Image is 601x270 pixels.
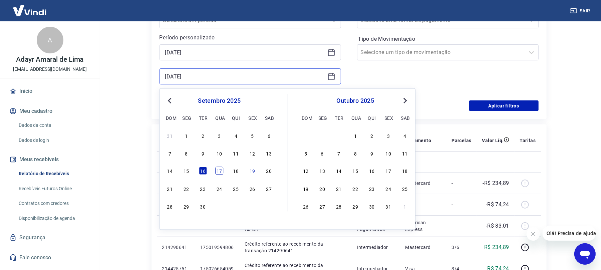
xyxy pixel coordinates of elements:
a: Contratos com credores [16,197,92,210]
input: Data final [165,71,325,81]
div: Choose sábado, 6 de setembro de 2025 [265,131,273,140]
div: sab [265,113,273,121]
div: month 2025-10 [301,130,410,211]
div: ter [199,113,207,121]
div: sex [384,113,392,121]
div: Choose sexta-feira, 3 de outubro de 2025 [384,131,392,140]
div: Choose quinta-feira, 9 de outubro de 2025 [368,149,376,157]
div: Choose sábado, 11 de outubro de 2025 [401,149,409,157]
iframe: Fechar mensagem [527,227,540,241]
div: Choose segunda-feira, 20 de outubro de 2025 [318,185,326,193]
a: Dados de login [16,133,92,147]
div: Choose sábado, 25 de outubro de 2025 [401,185,409,193]
div: Choose sexta-feira, 12 de setembro de 2025 [248,149,256,157]
div: month 2025-09 [165,130,274,211]
p: - [452,223,471,229]
div: Choose quinta-feira, 2 de outubro de 2025 [368,131,376,140]
div: Choose quarta-feira, 15 de outubro de 2025 [351,167,359,175]
a: Recebíveis Futuros Online [16,182,92,196]
a: Segurança [8,230,92,245]
div: Choose domingo, 28 de setembro de 2025 [302,131,310,140]
div: sex [248,113,256,121]
div: Choose quinta-feira, 30 de outubro de 2025 [368,203,376,211]
button: Meus recebíveis [8,152,92,167]
p: Tarifas [520,137,536,144]
div: Choose terça-feira, 9 de setembro de 2025 [199,149,207,157]
div: Choose terça-feira, 28 de outubro de 2025 [335,203,343,211]
div: Choose quinta-feira, 25 de setembro de 2025 [232,185,240,193]
div: Choose segunda-feira, 29 de setembro de 2025 [318,131,326,140]
div: Choose quinta-feira, 2 de outubro de 2025 [232,203,240,211]
p: Mastercard [405,244,441,251]
div: Choose terça-feira, 21 de outubro de 2025 [335,185,343,193]
div: seg [318,113,326,121]
div: outubro 2025 [301,97,410,105]
span: Olá! Precisa de ajuda? [4,5,56,10]
div: Choose terça-feira, 23 de setembro de 2025 [199,185,207,193]
div: Choose segunda-feira, 6 de outubro de 2025 [318,149,326,157]
p: - [452,201,471,208]
iframe: Botão para abrir a janela de mensagens [574,243,596,265]
div: Choose segunda-feira, 8 de setembro de 2025 [182,149,190,157]
p: Pagamento [405,137,431,144]
div: Choose domingo, 28 de setembro de 2025 [166,203,174,211]
div: ter [335,113,343,121]
div: Choose sexta-feira, 10 de outubro de 2025 [384,149,392,157]
div: Choose domingo, 7 de setembro de 2025 [166,149,174,157]
div: dom [302,113,310,121]
div: Choose domingo, 31 de agosto de 2025 [166,131,174,140]
div: Choose sexta-feira, 19 de setembro de 2025 [248,167,256,175]
div: Choose sexta-feira, 31 de outubro de 2025 [384,203,392,211]
div: Choose domingo, 14 de setembro de 2025 [166,167,174,175]
button: Aplicar filtros [469,100,539,111]
label: Tipo de Movimentação [358,35,537,43]
div: Choose sábado, 1 de novembro de 2025 [401,203,409,211]
div: Choose sábado, 4 de outubro de 2025 [401,131,409,140]
p: R$ 234,89 [484,243,509,251]
div: Choose sábado, 4 de outubro de 2025 [265,203,273,211]
div: Choose segunda-feira, 29 de setembro de 2025 [182,203,190,211]
div: Choose sábado, 27 de setembro de 2025 [265,185,273,193]
p: American Express [405,219,441,233]
div: Choose quinta-feira, 18 de setembro de 2025 [232,167,240,175]
div: setembro 2025 [165,97,274,105]
div: Choose sábado, 20 de setembro de 2025 [265,167,273,175]
p: -R$ 74,24 [486,201,509,209]
div: Choose segunda-feira, 27 de outubro de 2025 [318,203,326,211]
div: Choose quinta-feira, 23 de outubro de 2025 [368,185,376,193]
img: Vindi [8,0,51,21]
div: Choose quarta-feira, 1 de outubro de 2025 [215,203,223,211]
div: Choose domingo, 26 de outubro de 2025 [302,203,310,211]
p: -R$ 234,89 [483,179,509,187]
div: Choose quarta-feira, 1 de outubro de 2025 [351,131,359,140]
button: Previous Month [166,97,174,105]
input: Data inicial [165,47,325,57]
p: Parcelas [452,137,471,144]
div: Choose sábado, 18 de outubro de 2025 [401,167,409,175]
div: Choose terça-feira, 7 de outubro de 2025 [335,149,343,157]
div: Choose quarta-feira, 10 de setembro de 2025 [215,149,223,157]
iframe: Mensagem da empresa [543,226,596,241]
div: Choose quinta-feira, 4 de setembro de 2025 [232,131,240,140]
a: Dados da conta [16,118,92,132]
div: Choose terça-feira, 30 de setembro de 2025 [199,203,207,211]
p: 3/6 [452,244,471,251]
p: Mastercard [405,180,441,187]
a: Relatório de Recebíveis [16,167,92,181]
div: Choose sexta-feira, 3 de outubro de 2025 [248,203,256,211]
div: Choose segunda-feira, 13 de outubro de 2025 [318,167,326,175]
button: Next Month [401,97,409,105]
p: Intermediador [357,244,395,251]
div: Choose quarta-feira, 29 de outubro de 2025 [351,203,359,211]
div: Choose sábado, 13 de setembro de 2025 [265,149,273,157]
div: Choose sexta-feira, 5 de setembro de 2025 [248,131,256,140]
div: Choose sexta-feira, 24 de outubro de 2025 [384,185,392,193]
div: Choose quarta-feira, 8 de outubro de 2025 [351,149,359,157]
div: qui [232,113,240,121]
p: [EMAIL_ADDRESS][DOMAIN_NAME] [13,66,87,73]
div: Choose quinta-feira, 11 de setembro de 2025 [232,149,240,157]
p: -R$ 83,01 [486,222,509,230]
a: Fale conosco [8,250,92,265]
div: Choose segunda-feira, 1 de setembro de 2025 [182,131,190,140]
div: Choose domingo, 21 de setembro de 2025 [166,185,174,193]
